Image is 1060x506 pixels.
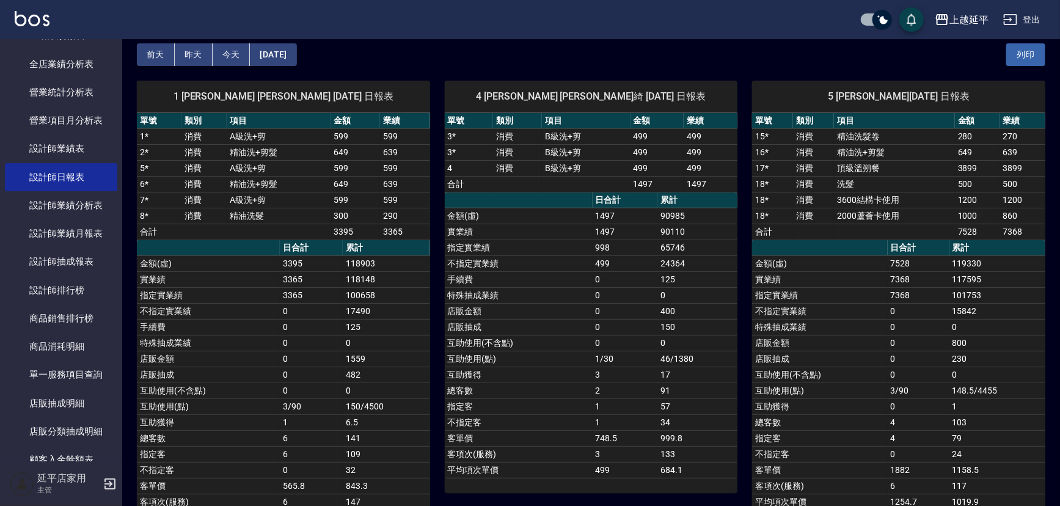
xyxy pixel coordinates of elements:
[280,319,343,335] td: 0
[888,271,949,287] td: 7368
[280,240,343,256] th: 日合計
[445,335,593,351] td: 互助使用(不含點)
[343,414,430,430] td: 6.5
[280,430,343,446] td: 6
[445,351,593,367] td: 互助使用(點)
[888,367,949,383] td: 0
[631,176,684,192] td: 1497
[331,224,380,240] td: 3395
[949,271,1045,287] td: 117595
[445,208,593,224] td: 金額(虛)
[445,193,738,479] table: a dense table
[593,383,658,398] td: 2
[888,287,949,303] td: 7368
[593,193,658,208] th: 日合計
[343,351,430,367] td: 1559
[888,255,949,271] td: 7528
[137,462,280,478] td: 不指定客
[343,367,430,383] td: 482
[834,192,954,208] td: 3600結構卡使用
[331,144,380,160] td: 649
[593,303,658,319] td: 0
[657,462,737,478] td: 684.1
[5,389,117,417] a: 店販抽成明細
[1006,43,1045,66] button: 列印
[280,335,343,351] td: 0
[834,113,954,129] th: 項目
[280,287,343,303] td: 3365
[888,414,949,430] td: 4
[593,319,658,335] td: 0
[10,472,34,496] img: Person
[752,303,887,319] td: 不指定實業績
[657,319,737,335] td: 150
[949,462,1045,478] td: 1158.5
[280,367,343,383] td: 0
[137,335,280,351] td: 特殊抽成業績
[445,414,593,430] td: 不指定客
[657,255,737,271] td: 24364
[5,219,117,248] a: 設計師業績月報表
[343,303,430,319] td: 17490
[752,446,887,462] td: 不指定客
[5,78,117,106] a: 營業統計分析表
[542,144,631,160] td: B級洗+剪
[888,446,949,462] td: 0
[137,303,280,319] td: 不指定實業績
[888,303,949,319] td: 0
[445,240,593,255] td: 指定實業績
[955,160,1000,176] td: 3899
[834,128,954,144] td: 精油洗髮卷
[834,160,954,176] td: 頂級溫朔餐
[949,303,1045,319] td: 15842
[343,287,430,303] td: 100658
[493,144,542,160] td: 消費
[657,224,737,240] td: 90110
[445,462,593,478] td: 平均項次單價
[182,208,227,224] td: 消費
[593,446,658,462] td: 3
[343,462,430,478] td: 32
[684,160,737,176] td: 499
[343,383,430,398] td: 0
[5,191,117,219] a: 設計師業績分析表
[593,224,658,240] td: 1497
[888,462,949,478] td: 1882
[343,335,430,351] td: 0
[280,478,343,494] td: 565.8
[445,367,593,383] td: 互助獲得
[593,398,658,414] td: 1
[949,335,1045,351] td: 800
[137,414,280,430] td: 互助獲得
[5,304,117,332] a: 商品銷售排行榜
[493,128,542,144] td: 消費
[445,113,494,129] th: 單號
[888,430,949,446] td: 4
[955,144,1000,160] td: 649
[593,271,658,287] td: 0
[137,319,280,335] td: 手續費
[5,134,117,163] a: 設計師業績表
[657,383,737,398] td: 91
[331,160,380,176] td: 599
[182,128,227,144] td: 消費
[684,113,737,129] th: 業績
[793,144,834,160] td: 消費
[657,271,737,287] td: 125
[593,462,658,478] td: 499
[593,367,658,383] td: 3
[752,367,887,383] td: 互助使用(不含點)
[657,335,737,351] td: 0
[445,430,593,446] td: 客單價
[949,383,1045,398] td: 148.5/4455
[631,128,684,144] td: 499
[793,160,834,176] td: 消費
[380,208,429,224] td: 290
[137,446,280,462] td: 指定客
[1000,160,1045,176] td: 3899
[343,478,430,494] td: 843.3
[280,414,343,430] td: 1
[657,351,737,367] td: 46/1380
[280,462,343,478] td: 0
[343,319,430,335] td: 125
